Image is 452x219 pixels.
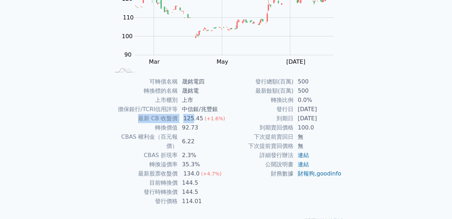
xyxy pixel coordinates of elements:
[293,114,342,123] td: [DATE]
[110,114,178,123] td: 最新 CB 收盤價
[110,178,178,188] td: 目前轉換價
[226,114,293,123] td: 到期日
[178,188,226,197] td: 144.5
[122,33,133,40] tspan: 100
[298,152,309,159] a: 連結
[110,160,178,169] td: 轉換溢價率
[226,105,293,114] td: 發行日
[417,185,452,219] div: 聊天小工具
[110,197,178,206] td: 發行價格
[110,96,178,105] td: 上市櫃別
[182,114,204,123] div: 125.45
[178,178,226,188] td: 144.5
[178,105,226,114] td: 中信銀/兆豐銀
[110,105,178,114] td: 擔保銀行/TCRI信用評等
[110,86,178,96] td: 轉換標的名稱
[293,142,342,151] td: 無
[216,58,228,65] tspan: May
[226,151,293,160] td: 詳細發行辦法
[178,160,226,169] td: 35.3%
[226,123,293,132] td: 到期賣回價格
[226,142,293,151] td: 下次提前賣回價格
[124,51,131,58] tspan: 90
[149,58,160,65] tspan: Mar
[226,169,293,178] td: 財務數據
[182,169,201,178] div: 134.0
[417,185,452,219] iframe: Chat Widget
[293,123,342,132] td: 100.0
[293,105,342,114] td: [DATE]
[226,77,293,86] td: 發行總額(百萬)
[293,132,342,142] td: 無
[178,123,226,132] td: 92.73
[204,116,225,121] span: (+1.6%)
[110,132,178,151] td: CBAS 權利金（百元報價）
[110,151,178,160] td: CBAS 折現率
[298,170,315,177] a: 財報狗
[226,160,293,169] td: 公開說明書
[178,197,226,206] td: 114.01
[110,123,178,132] td: 轉換價值
[110,77,178,86] td: 可轉債名稱
[201,171,221,177] span: (+4.7%)
[178,96,226,105] td: 上市
[110,169,178,178] td: 最新股票收盤價
[226,132,293,142] td: 下次提前賣回日
[286,58,305,65] tspan: [DATE]
[293,86,342,96] td: 500
[298,161,309,168] a: 連結
[293,169,342,178] td: ,
[178,132,226,151] td: 6.22
[178,86,226,96] td: 晟銘電
[226,86,293,96] td: 最新餘額(百萬)
[178,77,226,86] td: 晟銘電四
[293,77,342,86] td: 500
[123,14,134,21] tspan: 110
[226,96,293,105] td: 轉換比例
[293,96,342,105] td: 0.0%
[110,188,178,197] td: 發行時轉換價
[316,170,341,177] a: goodinfo
[178,151,226,160] td: 2.3%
